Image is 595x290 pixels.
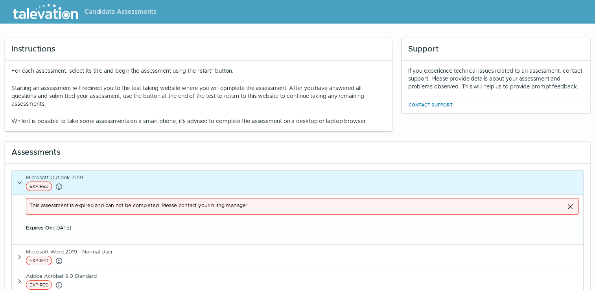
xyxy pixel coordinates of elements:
span: [DATE] [26,224,71,231]
div: For each assessment, select its title and begin the assessment using the "start" button. [11,67,385,125]
img: Talevation_Logo_Transparent_white.png [9,2,81,22]
b: Expires On: [26,224,54,231]
span: Adobe Acrobat 9.0 Standard [26,273,97,279]
div: Instructions [5,38,392,61]
button: Microsoft Outlook 2019EXPIRED [12,171,583,195]
p: Starting an assessment will redirect you to the test taking website where you will complete the a... [11,84,385,108]
span: EXPIRED [26,280,52,290]
span: Microsoft Word 2019 - Normal User [26,248,113,255]
button: Close alert [566,202,575,211]
div: Microsoft Outlook 2019EXPIRED [11,195,584,244]
div: This assessment is expired and can not be completed. Please contact your hiring manager. [29,198,561,214]
button: Microsoft Word 2019 - Normal UserEXPIRED [12,245,583,269]
div: Support [402,38,590,61]
span: Candidate Assessments [85,7,157,17]
div: Assessments [5,141,590,164]
button: Contact Support [408,100,453,110]
span: EXPIRED [26,182,52,191]
span: EXPIRED [26,256,52,265]
span: Microsoft Outlook 2019 [26,174,83,181]
div: If you experience technical issues related to an assessment, contact support. Please provide deta... [408,67,584,90]
span: Help [40,6,52,13]
p: While it is possible to take some assessments on a smart phone, it's advised to complete the asse... [11,117,385,125]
